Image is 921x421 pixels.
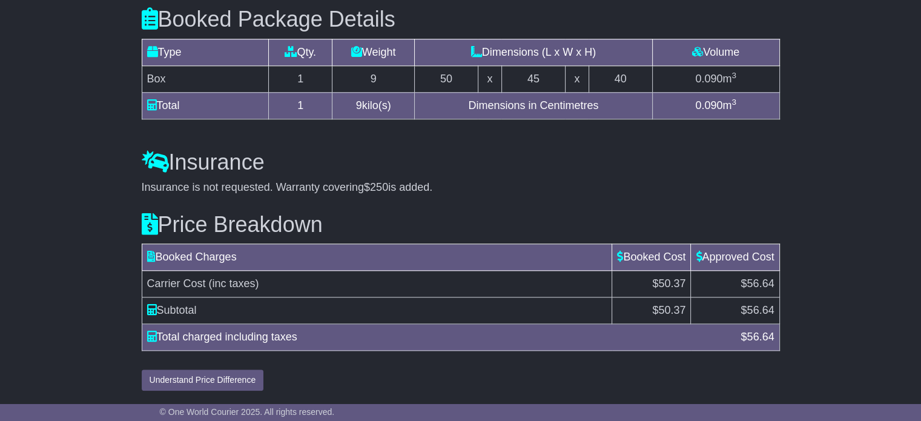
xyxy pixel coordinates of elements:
td: kilo(s) [332,92,415,119]
td: x [478,65,501,92]
sup: 3 [731,71,736,80]
span: $50.37 [652,277,685,290]
td: 1 [269,92,332,119]
td: Type [142,39,269,65]
span: © One World Courier 2025. All rights reserved. [160,407,335,417]
span: (inc taxes) [209,277,259,290]
td: $ [691,297,779,324]
div: Insurance is not requested. Warranty covering is added. [142,181,780,194]
td: Qty. [269,39,332,65]
td: Weight [332,39,415,65]
td: Booked Cost [612,244,691,271]
td: m [652,65,779,92]
td: 9 [332,65,415,92]
div: $ [734,329,780,345]
td: Subtotal [142,297,612,324]
h3: Insurance [142,150,780,174]
td: Dimensions in Centimetres [415,92,653,119]
span: 56.64 [747,331,774,343]
span: 0.090 [695,99,722,111]
h3: Price Breakdown [142,213,780,237]
td: Box [142,65,269,92]
td: 45 [501,65,565,92]
div: Total charged including taxes [141,329,735,345]
td: Dimensions (L x W x H) [415,39,653,65]
span: Carrier Cost [147,277,206,290]
td: Total [142,92,269,119]
td: 50 [415,65,478,92]
span: 9 [356,99,362,111]
span: $250 [364,181,388,193]
span: 0.090 [695,73,722,85]
td: Volume [652,39,779,65]
td: Approved Cost [691,244,779,271]
td: m [652,92,779,119]
td: x [565,65,589,92]
span: $56.64 [741,277,774,290]
span: 56.64 [747,304,774,316]
button: Understand Price Difference [142,370,264,391]
td: 40 [589,65,652,92]
h3: Booked Package Details [142,7,780,31]
span: 50.37 [658,304,685,316]
sup: 3 [731,98,736,107]
td: $ [612,297,691,324]
td: 1 [269,65,332,92]
td: Booked Charges [142,244,612,271]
